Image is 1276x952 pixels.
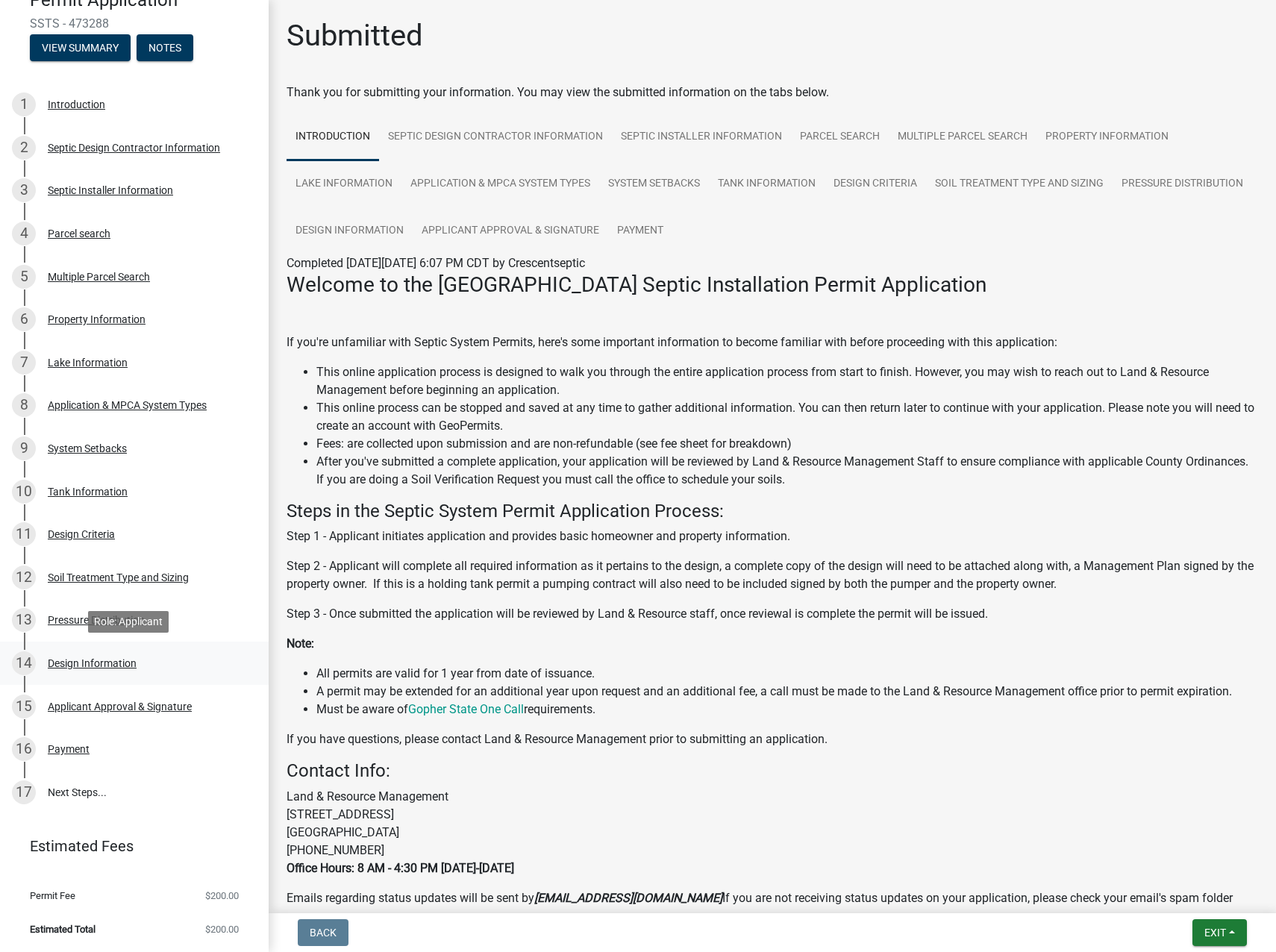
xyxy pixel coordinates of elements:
[287,605,1258,623] p: Step 3 - Once submitted the application will be reviewed by Land & Resource staff, once reviewal ...
[48,143,220,153] div: Septic Design Contractor Information
[12,222,36,245] div: 4
[1204,927,1226,939] span: Exit
[287,272,1258,298] h3: Welcome to the [GEOGRAPHIC_DATA] Septic Installation Permit Application
[287,527,1258,545] p: Step 1 - Applicant initiates application and provides basic homeowner and property information.
[287,333,1258,351] p: If you're unfamiliar with Septic System Permits, here's some important information to become fami...
[12,608,36,632] div: 13
[926,160,1113,208] a: Soil Treatment Type and Sizing
[379,113,612,161] a: Septic Design Contractor Information
[48,443,127,454] div: System Setbacks
[12,393,36,417] div: 8
[709,160,825,208] a: Tank Information
[12,651,36,675] div: 14
[48,185,173,195] div: Septic Installer Information
[1113,160,1252,208] a: Pressure Distribution
[205,924,239,934] span: $200.00
[12,436,36,460] div: 9
[287,501,1258,522] h4: Steps in the Septic System Permit Application Process:
[12,737,36,761] div: 16
[137,34,193,61] button: Notes
[287,256,585,270] span: Completed [DATE][DATE] 6:07 PM CDT by Crescentseptic
[287,861,514,875] strong: Office Hours: 8 AM - 4:30 PM [DATE]-[DATE]
[298,919,348,946] button: Back
[88,611,169,633] div: Role: Applicant
[48,272,150,282] div: Multiple Parcel Search
[12,93,36,116] div: 1
[287,18,423,54] h1: Submitted
[12,522,36,546] div: 11
[48,572,189,583] div: Soil Treatment Type and Sizing
[12,178,36,202] div: 3
[413,207,608,255] a: Applicant Approval & Signature
[30,43,131,55] wm-modal-confirm: Summary
[287,730,1258,748] p: If you have questions, please contact Land & Resource Management prior to submitting an application.
[30,34,131,61] button: View Summary
[287,207,413,255] a: Design Information
[316,683,1258,701] li: A permit may be extended for an additional year upon request and an additional fee, a call must b...
[316,399,1258,435] li: This online process can be stopped and saved at any time to gather additional information. You ca...
[12,265,36,289] div: 5
[30,924,96,934] span: Estimated Total
[310,927,337,939] span: Back
[287,636,314,651] strong: Note:
[316,435,1258,453] li: Fees: are collected upon submission and are non-refundable (see fee sheet for breakdown)
[889,113,1036,161] a: Multiple Parcel Search
[30,16,239,31] span: SSTS - 473288
[287,557,1258,593] p: Step 2 - Applicant will complete all required information as it pertains to the design, a complet...
[287,160,401,208] a: Lake Information
[48,744,90,754] div: Payment
[48,400,207,410] div: Application & MPCA System Types
[12,136,36,160] div: 2
[608,207,672,255] a: Payment
[401,160,599,208] a: Application & MPCA System Types
[48,529,115,539] div: Design Criteria
[287,113,379,161] a: Introduction
[12,351,36,375] div: 7
[287,889,1258,925] p: Emails regarding status updates will be sent by If you are not receiving status updates on your a...
[1192,919,1247,946] button: Exit
[12,831,245,861] a: Estimated Fees
[316,701,1258,718] li: Must be aware of requirements.
[48,615,145,625] div: Pressure Distribution
[48,228,110,239] div: Parcel search
[791,113,889,161] a: Parcel search
[599,160,709,208] a: System Setbacks
[12,566,36,589] div: 12
[48,486,128,497] div: Tank Information
[316,665,1258,683] li: All permits are valid for 1 year from date of issuance.
[287,84,1258,101] div: Thank you for submitting your information. You may view the submitted information on the tabs below.
[12,780,36,804] div: 17
[137,43,193,55] wm-modal-confirm: Notes
[48,357,128,368] div: Lake Information
[287,788,1258,877] p: Land & Resource Management [STREET_ADDRESS] [GEOGRAPHIC_DATA] [PHONE_NUMBER]
[408,702,524,716] a: Gopher State One Call
[12,480,36,504] div: 10
[205,891,239,901] span: $200.00
[534,891,722,905] strong: [EMAIL_ADDRESS][DOMAIN_NAME]
[12,307,36,331] div: 6
[30,891,75,901] span: Permit Fee
[12,695,36,718] div: 15
[48,99,105,110] div: Introduction
[1036,113,1178,161] a: Property Information
[48,658,137,668] div: Design Information
[825,160,926,208] a: Design Criteria
[316,363,1258,399] li: This online application process is designed to walk you through the entire application process fr...
[612,113,791,161] a: Septic Installer Information
[48,314,146,325] div: Property Information
[48,701,192,712] div: Applicant Approval & Signature
[287,760,1258,782] h4: Contact Info:
[316,453,1258,489] li: After you've submitted a complete application, your application will be reviewed by Land & Resour...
